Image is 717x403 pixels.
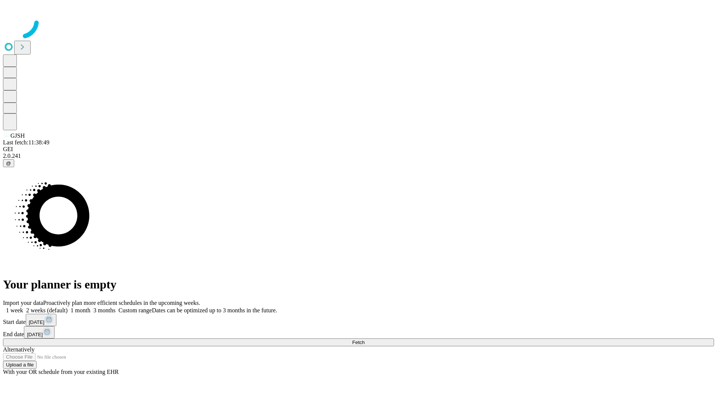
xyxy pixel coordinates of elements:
[3,146,714,153] div: GEI
[6,160,11,166] span: @
[43,300,200,306] span: Proactively plan more efficient schedules in the upcoming weeks.
[152,307,277,313] span: Dates can be optimized up to 3 months in the future.
[3,139,49,146] span: Last fetch: 11:38:49
[3,159,14,167] button: @
[3,278,714,291] h1: Your planner is empty
[10,132,25,139] span: GJSH
[26,314,56,326] button: [DATE]
[3,326,714,338] div: End date
[26,307,68,313] span: 2 weeks (default)
[118,307,152,313] span: Custom range
[3,338,714,346] button: Fetch
[29,319,44,325] span: [DATE]
[93,307,115,313] span: 3 months
[24,326,55,338] button: [DATE]
[3,153,714,159] div: 2.0.241
[3,314,714,326] div: Start date
[6,307,23,313] span: 1 week
[3,346,34,353] span: Alternatively
[3,300,43,306] span: Import your data
[71,307,90,313] span: 1 month
[352,340,364,345] span: Fetch
[3,361,37,369] button: Upload a file
[3,369,119,375] span: With your OR schedule from your existing EHR
[27,332,43,337] span: [DATE]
